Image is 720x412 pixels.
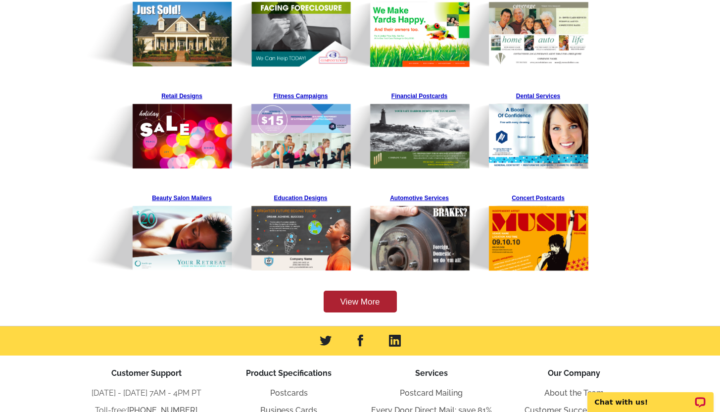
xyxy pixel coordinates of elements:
span: Services [415,368,448,378]
a: Postcard Mailing [400,388,463,398]
a: Automotive Services [368,190,472,271]
iframe: LiveChat chat widget [581,381,720,412]
span: Product Specifications [246,368,332,378]
img: Pre-Template-Landing%20Page_v1_Education.png [201,190,352,271]
a: Beauty Salon Mailers [130,190,234,271]
span: Customer Support [111,368,182,378]
a: Concert Postcards [486,190,590,272]
a: Fitness Campaigns [249,88,353,169]
a: Dental Services [486,88,590,170]
img: Pre-Template-Landing%20Page_v1_Dental.png [438,88,589,170]
a: View More [324,291,397,313]
img: Pre-Template-Landing%20Page_v1_Fitness.png [201,88,352,169]
a: Postcards [270,388,308,398]
a: Financial Postcards [368,88,472,169]
img: Pre-Template-Landing%20Page_v1_Retail.png [82,88,233,169]
img: Pre-Template-Landing%20Page_v1_Financial.png [320,88,471,169]
a: Education Designs [249,190,353,271]
a: Retail Designs [130,88,234,169]
img: Pre-Template-Landing%20Page_v1_Automotive.png [320,190,471,271]
img: Pre-Template-Landing%20Page_v1_Concert.png [438,190,589,272]
span: Our Company [548,368,600,378]
img: Pre-Template-Landing%20Page_v1_Beauty.png [82,190,233,271]
a: About the Team [544,388,604,398]
li: [DATE] - [DATE] 7AM - 4PM PT [75,387,218,399]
